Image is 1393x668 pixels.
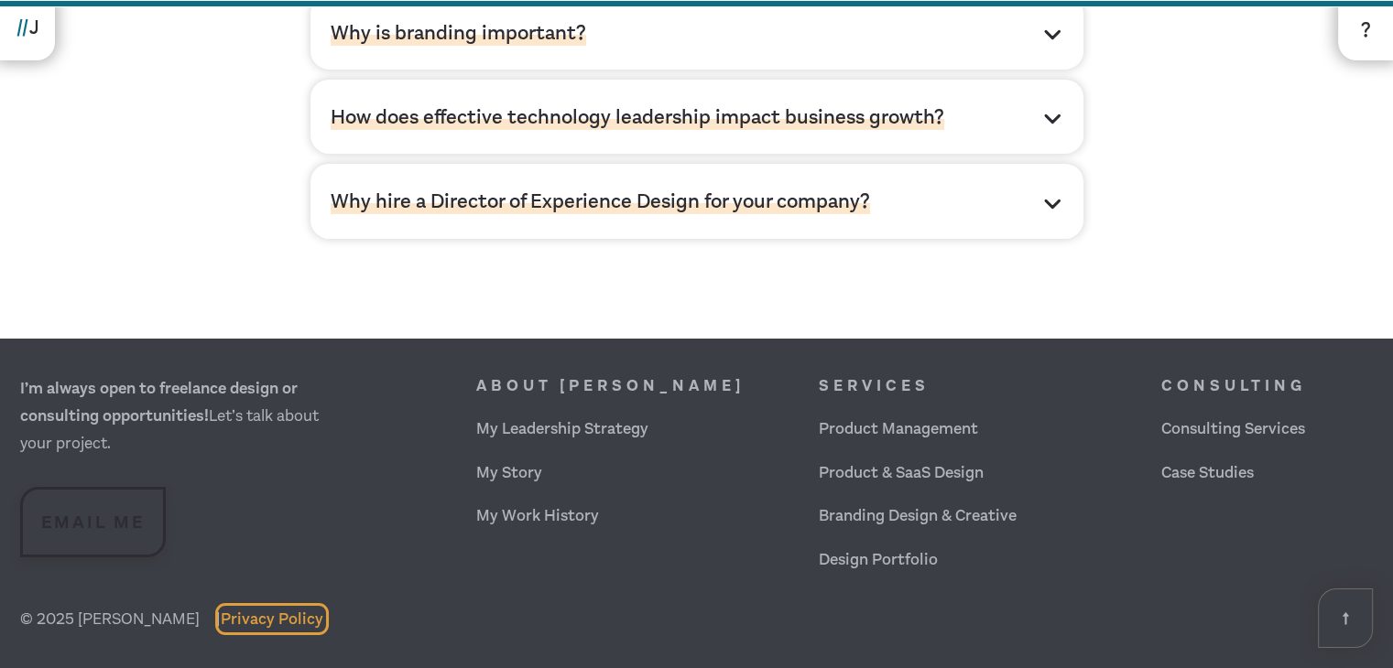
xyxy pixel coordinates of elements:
[221,609,323,630] a: Privacy Policy
[1318,588,1373,649] button: Back to Top
[1160,372,1373,400] h2: Consulting
[476,418,648,439] a: My Leadership Strategy
[20,375,346,458] p: Let’s talk about your project.
[331,103,944,130] h3: How does effective technology leadership impact business growth?
[331,184,1063,218] summary: Why hire a Director of Experience Design for your company?
[819,505,1017,526] a: Branding Design & Creative
[1160,462,1253,483] a: Case Studies
[331,188,870,214] h3: Why hire a Director of Experience Design for your company?
[20,487,166,557] a: Email me
[476,505,599,526] a: My Work History
[331,16,1063,49] summary: Why is branding important?
[20,378,298,426] strong: I’m always open to freelance design or consulting opportunities!
[819,462,984,483] a: Product & SaaS Design
[1160,418,1304,439] a: Consulting Services
[1341,605,1350,630] strong: ↑
[331,19,586,46] h3: Why is branding important?
[41,511,145,537] span: Email me
[20,606,1373,633] p: © 2025 [PERSON_NAME] |
[819,372,1145,400] h2: Services
[331,100,1063,134] summary: How does effective technology leadership impact business growth?
[476,359,802,589] nav: About Me
[819,549,938,570] a: Design Portfolio
[1160,359,1373,589] nav: Professional Work
[819,359,1145,589] nav: Creative Services
[476,462,542,483] a: My Story
[476,372,802,400] h2: About [PERSON_NAME]
[819,418,978,439] a: Product Management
